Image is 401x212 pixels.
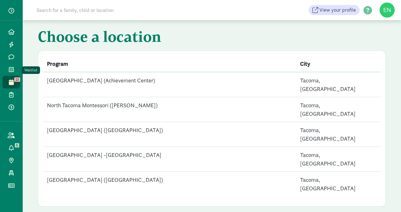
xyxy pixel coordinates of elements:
[33,4,210,16] input: Search for a family, child or location
[369,182,401,212] iframe: Chat Widget
[296,147,381,172] td: Tacoma, [GEOGRAPHIC_DATA]
[296,122,381,147] td: Tacoma, [GEOGRAPHIC_DATA]
[3,76,20,88] a: 13
[309,5,360,15] a: View your profile
[43,122,296,147] td: [GEOGRAPHIC_DATA] ([GEOGRAPHIC_DATA])
[319,6,356,14] span: View your profile
[24,67,38,73] div: Waitlist
[43,147,296,172] td: [GEOGRAPHIC_DATA] -[GEOGRAPHIC_DATA]
[296,97,381,122] td: Tacoma, [GEOGRAPHIC_DATA]
[43,97,296,122] td: North Tacoma Montessori ([PERSON_NAME])
[15,143,19,148] span: 5
[296,72,381,97] td: Tacoma, [GEOGRAPHIC_DATA]
[43,172,296,197] td: [GEOGRAPHIC_DATA] ([GEOGRAPHIC_DATA])
[3,142,20,154] a: 5
[43,56,296,72] th: Program
[43,72,296,97] td: [GEOGRAPHIC_DATA] (Achievement Center)
[296,56,381,72] th: City
[38,28,386,48] h1: Choose a location
[296,172,381,197] td: Tacoma, [GEOGRAPHIC_DATA]
[14,77,20,82] span: 13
